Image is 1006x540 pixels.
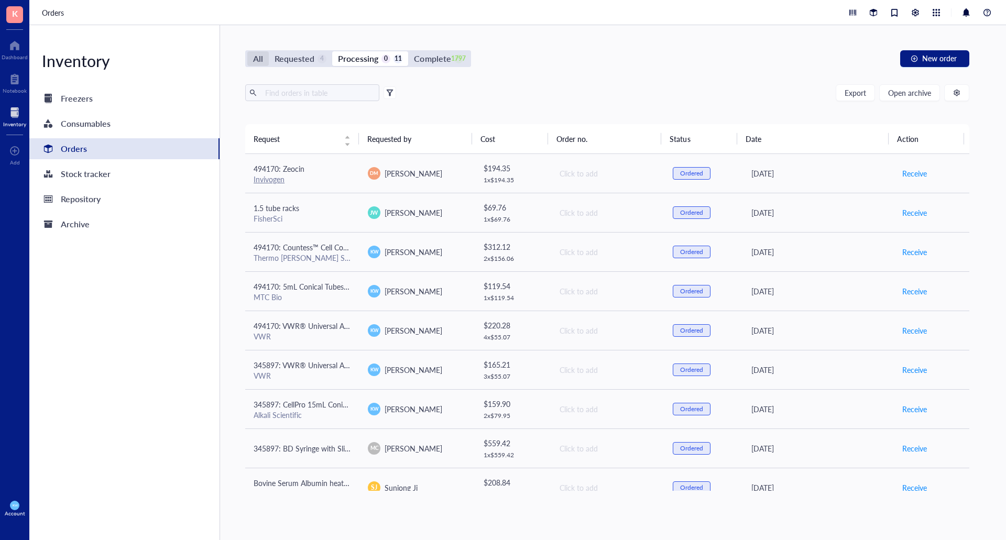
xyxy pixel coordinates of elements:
div: $ 165.21 [484,359,542,370]
td: Click to add [550,154,664,193]
div: Ordered [680,483,703,492]
div: Ordered [680,444,703,453]
div: 4 x $ 55.07 [484,333,542,341]
a: Invivogen [254,174,285,184]
span: 345897: VWR® Universal Aerosol Filter Pipet Tips, Racked, Sterile, 100 - 1000 µl [254,360,515,370]
span: Receive [902,246,927,258]
span: [PERSON_NAME] [385,404,442,414]
div: Click to add [560,325,656,336]
span: Receive [902,285,927,297]
div: 3 x $ 55.07 [484,372,542,381]
button: Receive [902,244,927,260]
a: Orders [29,138,220,159]
span: [PERSON_NAME] [385,247,442,257]
th: Cost [472,124,548,153]
div: 1 x $ 69.76 [484,215,542,224]
div: $ 312.12 [484,241,542,252]
span: KW [370,405,378,413]
span: Receive [902,443,927,454]
span: Open archive [888,89,931,97]
div: Click to add [560,246,656,258]
div: [DATE] [751,168,885,179]
span: KW [370,366,378,373]
div: [DATE] [751,364,885,376]
div: [DATE] [751,482,885,493]
td: Click to add [550,428,664,468]
span: [PERSON_NAME] [385,443,442,454]
button: Receive [902,204,927,221]
span: K [12,7,18,20]
div: Click to add [560,443,656,454]
th: Request [245,124,359,153]
div: $ 69.76 [484,202,542,213]
div: MTC Bio [254,292,351,302]
span: KW [370,288,378,295]
div: 11 [393,54,402,63]
div: Thermo [PERSON_NAME] Scientific [254,253,351,262]
td: Click to add [550,311,664,350]
div: 4 [318,54,326,63]
button: Receive [902,322,927,339]
td: Click to add [550,350,664,389]
span: 1.5 tube racks [254,203,299,213]
button: Receive [902,440,927,457]
div: Archive [61,217,90,232]
div: Notebook [3,87,27,94]
button: Receive [902,361,927,378]
span: Receive [902,403,927,415]
div: Dashboard [2,54,28,60]
span: Bovine Serum Albumin heat shock fraction, pH 7, ≥98% [254,478,434,488]
div: Ordered [680,287,703,295]
a: Inventory [3,104,26,127]
div: Click to add [560,482,656,493]
div: $ 559.42 [484,437,542,449]
div: Processing [338,51,378,66]
div: Repository [61,192,101,206]
div: 2 x $ 156.06 [484,255,542,263]
div: Click to add [560,285,656,297]
span: MC [370,444,378,452]
div: Account [5,510,25,516]
button: Open archive [879,84,940,101]
div: Click to add [560,364,656,376]
div: Click to add [560,168,656,179]
span: SJ [371,483,377,492]
div: [DATE] [751,285,885,297]
div: [DATE] [751,325,885,336]
div: $ 119.54 [484,280,542,292]
span: KW [370,248,378,256]
span: [PERSON_NAME] [385,325,442,336]
span: KW [370,327,378,334]
a: Stock tracker [29,163,220,184]
div: Ordered [680,326,703,335]
span: KW [12,503,17,507]
span: 345897: CellPro 15mL Conical Tubes, Centrifuge Tubes, Polypropylene, Conical bottom w/ White Scre... [254,399,748,410]
span: 345897: BD Syringe with Slip ([PERSON_NAME]) Tips (Without Needle) [254,443,487,454]
span: JW [370,208,378,217]
div: Requested [275,51,314,66]
span: 494170: VWR® Universal Aerosol Filter Pipet Tips, Racked, Sterile, 100 - 1000 µl [254,321,515,331]
div: 1 x $ 559.42 [484,451,542,459]
span: Receive [902,168,927,179]
span: [PERSON_NAME] [385,365,442,375]
div: $ 208.84 [484,477,542,488]
a: Archive [29,214,220,235]
button: Receive [902,401,927,417]
div: Sigma [254,489,351,498]
div: Click to add [560,403,656,415]
span: 494170: 5mL Conical Tubes 500/CS [254,281,370,292]
th: Requested by [359,124,473,153]
div: Stock tracker [61,167,111,181]
button: Export [836,84,875,101]
span: Receive [902,482,927,493]
span: Export [845,89,866,97]
div: Add [10,159,20,166]
div: segmented control [245,50,471,67]
input: Find orders in table [261,85,375,101]
td: Click to add [550,389,664,428]
div: Click to add [560,207,656,218]
td: Click to add [550,468,664,507]
div: 2 x $ 79.95 [484,412,542,420]
span: Sunjong Ji [385,482,418,493]
div: [DATE] [751,246,885,258]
